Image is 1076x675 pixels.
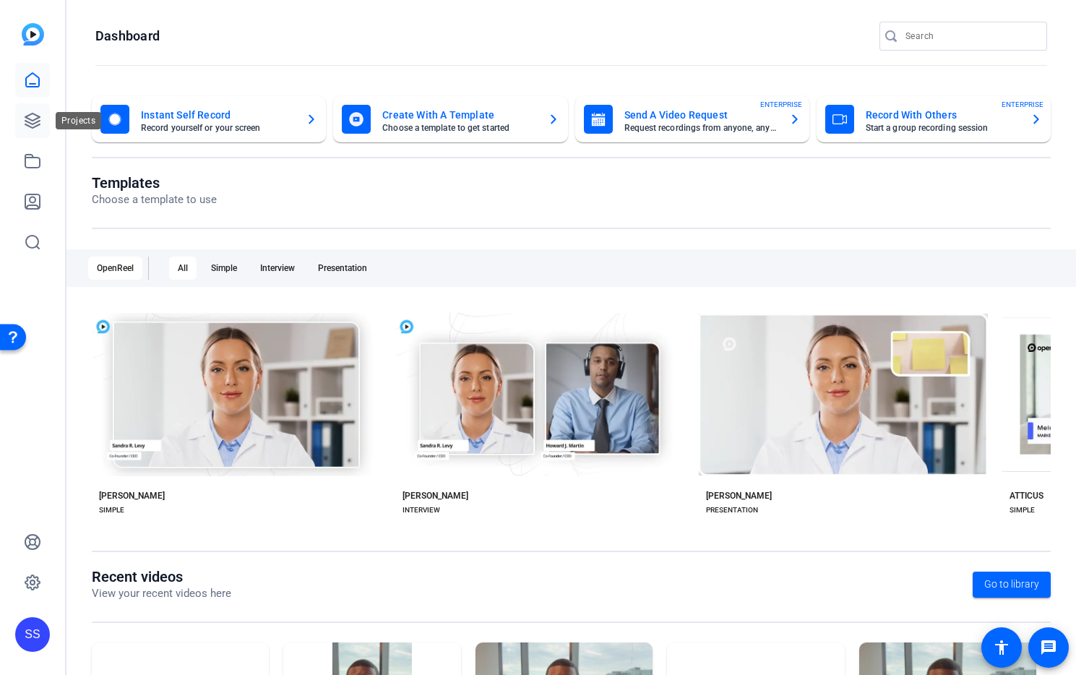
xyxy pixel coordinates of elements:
[403,504,440,516] div: INTERVIEW
[309,257,376,280] div: Presentation
[202,257,246,280] div: Simple
[905,27,1036,45] input: Search
[88,257,142,280] div: OpenReel
[973,572,1051,598] a: Go to library
[866,124,1019,132] mat-card-subtitle: Start a group recording session
[92,174,217,192] h1: Templates
[251,257,304,280] div: Interview
[706,490,772,502] div: [PERSON_NAME]
[141,124,294,132] mat-card-subtitle: Record yourself or your screen
[1040,639,1057,656] mat-icon: message
[92,96,326,142] button: Instant Self RecordRecord yourself or your screen
[92,585,231,602] p: View your recent videos here
[56,112,101,129] div: Projects
[984,577,1039,592] span: Go to library
[141,106,294,124] mat-card-title: Instant Self Record
[706,504,758,516] div: PRESENTATION
[1010,490,1043,502] div: ATTICUS
[382,124,535,132] mat-card-subtitle: Choose a template to get started
[99,504,124,516] div: SIMPLE
[169,257,197,280] div: All
[817,96,1051,142] button: Record With OthersStart a group recording sessionENTERPRISE
[15,617,50,652] div: SS
[403,490,468,502] div: [PERSON_NAME]
[575,96,809,142] button: Send A Video RequestRequest recordings from anyone, anywhereENTERPRISE
[92,568,231,585] h1: Recent videos
[95,27,160,45] h1: Dashboard
[993,639,1010,656] mat-icon: accessibility
[760,99,802,110] span: ENTERPRISE
[92,192,217,208] p: Choose a template to use
[624,124,778,132] mat-card-subtitle: Request recordings from anyone, anywhere
[1010,504,1035,516] div: SIMPLE
[866,106,1019,124] mat-card-title: Record With Others
[382,106,535,124] mat-card-title: Create With A Template
[22,23,44,46] img: blue-gradient.svg
[624,106,778,124] mat-card-title: Send A Video Request
[1002,99,1043,110] span: ENTERPRISE
[99,490,165,502] div: [PERSON_NAME]
[333,96,567,142] button: Create With A TemplateChoose a template to get started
